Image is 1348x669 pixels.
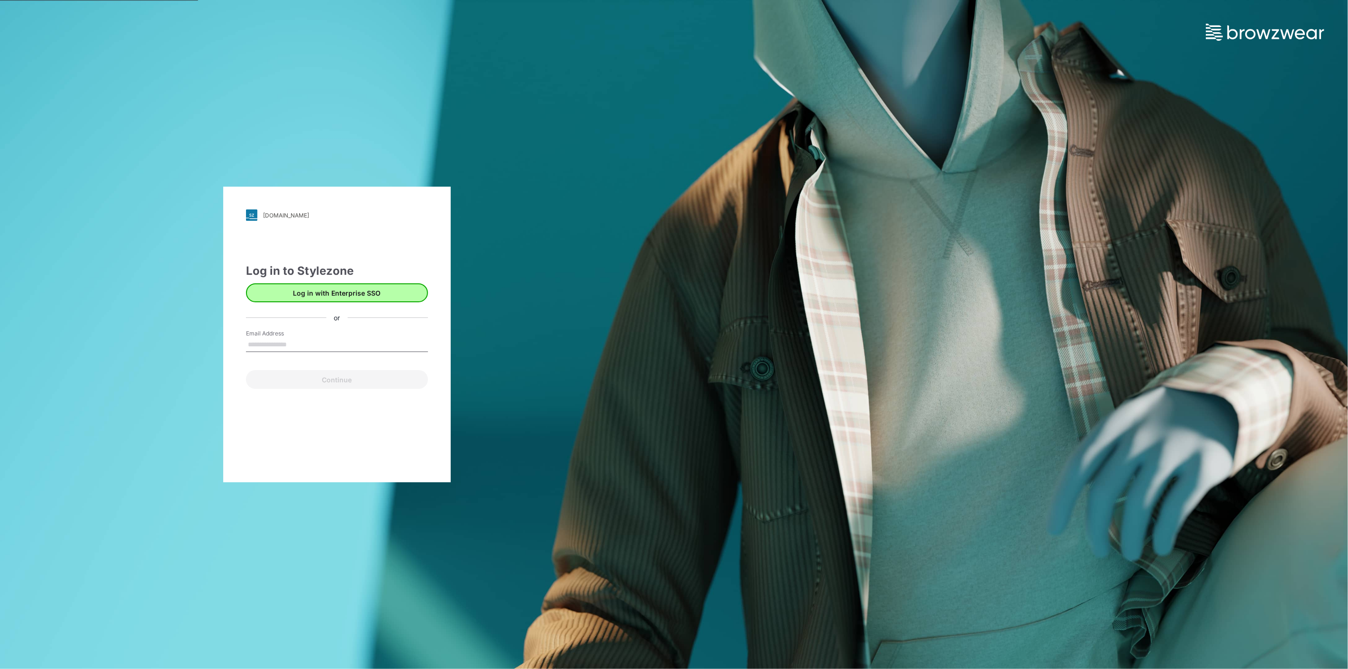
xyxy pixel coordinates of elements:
div: or [327,313,348,323]
div: [DOMAIN_NAME] [263,212,309,219]
img: browzwear-logo.73288ffb.svg [1206,24,1324,41]
div: Log in to Stylezone [246,262,428,280]
button: Log in with Enterprise SSO [246,283,428,302]
label: Email Address [246,329,312,338]
img: svg+xml;base64,PHN2ZyB3aWR0aD0iMjgiIGhlaWdodD0iMjgiIHZpZXdCb3g9IjAgMCAyOCAyOCIgZmlsbD0ibm9uZSIgeG... [246,209,257,221]
a: [DOMAIN_NAME] [246,209,428,221]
